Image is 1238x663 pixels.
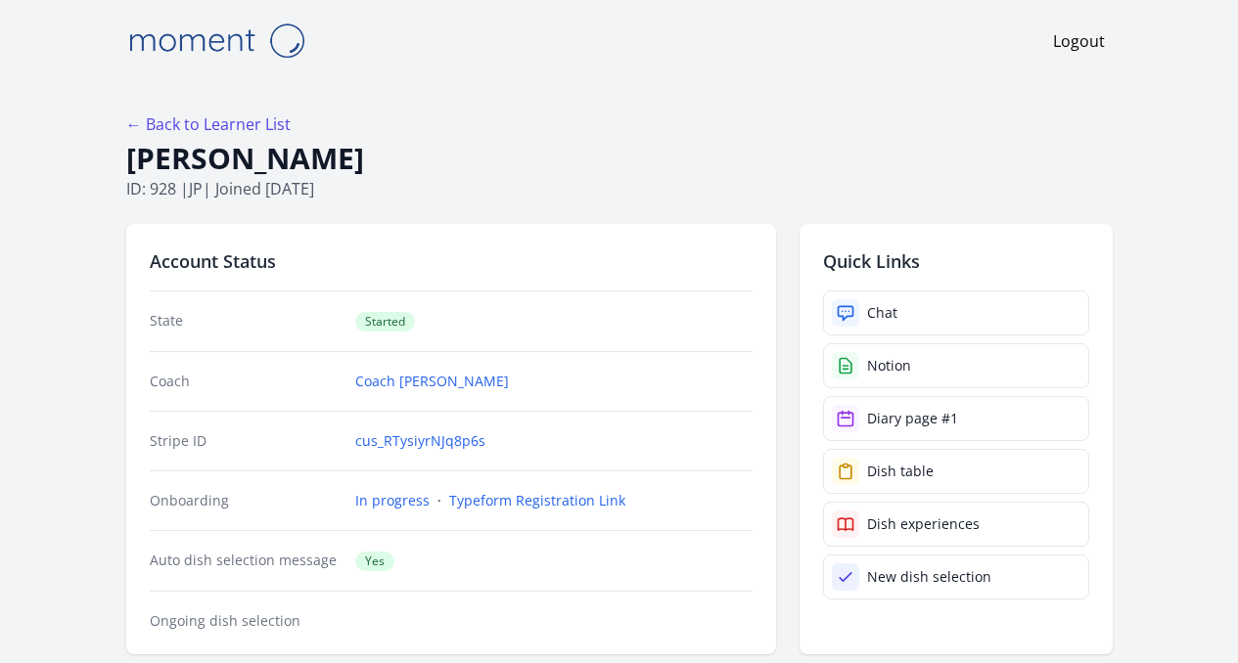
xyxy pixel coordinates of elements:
div: Chat [867,303,897,323]
img: Moment [118,16,314,66]
span: jp [189,178,203,199]
a: Coach [PERSON_NAME] [355,372,509,391]
div: Diary page #1 [867,409,958,428]
a: Chat [823,290,1089,335]
h2: Quick Links [823,247,1089,275]
div: Notion [867,356,911,376]
div: Dish experiences [867,514,980,534]
a: In progress [355,491,430,510]
h1: [PERSON_NAME] [126,140,1113,177]
span: Yes [355,552,394,571]
div: New dish selection [867,567,991,587]
a: Notion [823,343,1089,388]
dt: Coach [150,372,341,391]
h2: Account Status [150,247,753,275]
dt: Onboarding [150,491,341,510]
dt: Auto dish selection message [150,551,341,571]
span: Started [355,312,415,331]
dt: Ongoing dish selection [150,611,341,631]
div: Dish table [867,462,934,481]
a: Diary page #1 [823,396,1089,441]
dt: State [150,311,341,331]
p: ID: 928 | | Joined [DATE] [126,177,1113,200]
a: Dish table [823,449,1089,494]
a: Typeform Registration Link [449,491,625,510]
a: Dish experiences [823,502,1089,547]
a: ← Back to Learner List [126,113,291,135]
a: Logout [1053,29,1105,53]
a: cus_RTysiyrNJq8p6s [355,431,485,451]
a: New dish selection [823,554,1089,599]
span: · [437,491,441,509]
dt: Stripe ID [150,431,341,451]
